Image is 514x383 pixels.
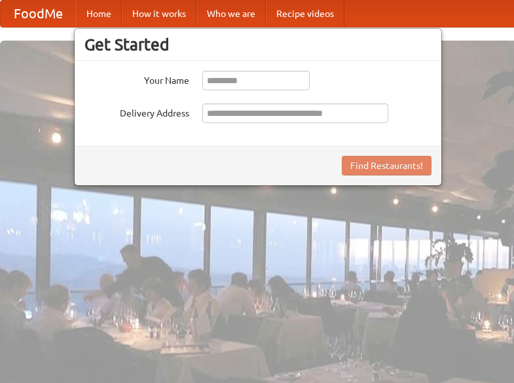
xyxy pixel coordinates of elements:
[84,103,189,120] label: Delivery Address
[196,1,266,27] a: Who we are
[122,1,196,27] a: How it works
[342,156,431,175] button: Find Restaurants!
[84,71,189,87] label: Your Name
[266,1,344,27] a: Recipe videos
[84,35,431,54] h3: Get Started
[1,1,76,27] a: FoodMe
[76,1,122,27] a: Home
